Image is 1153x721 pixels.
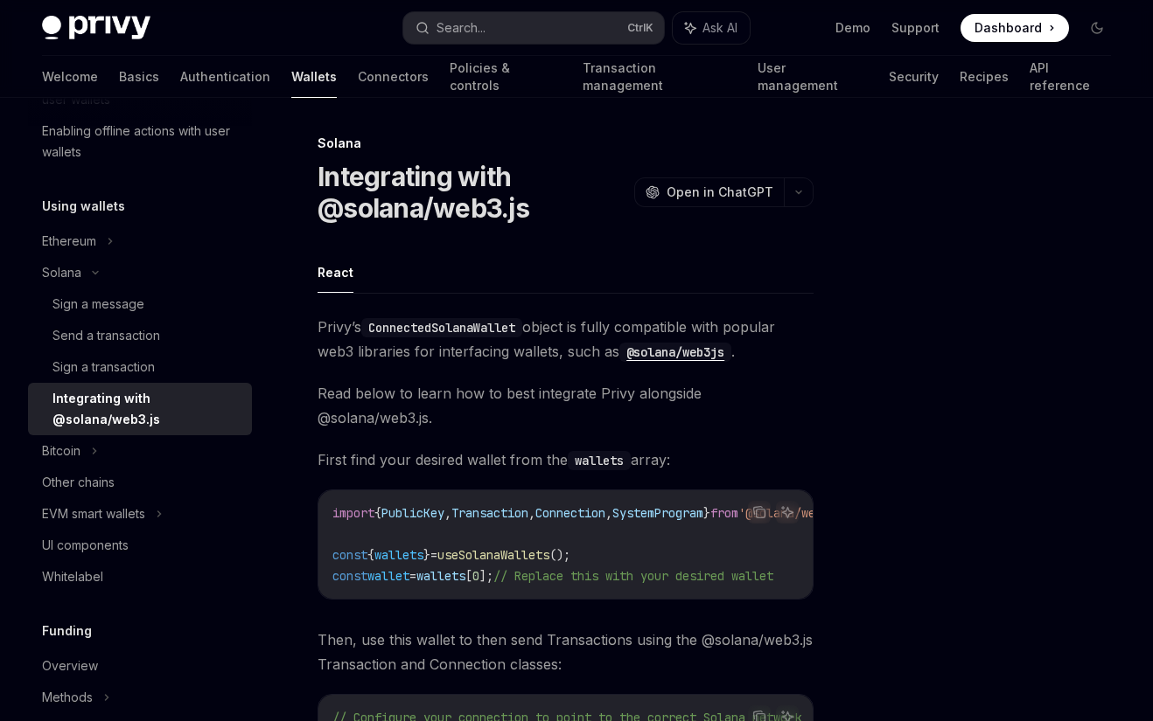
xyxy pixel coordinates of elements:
a: Overview [28,650,252,682]
a: Enabling offline actions with user wallets [28,115,252,168]
span: Privy’s object is fully compatible with popular web3 libraries for interfacing wallets, such as . [318,315,814,364]
div: Whitelabel [42,566,103,587]
h1: Integrating with @solana/web3.js [318,161,627,224]
a: User management [758,56,868,98]
a: Policies & controls [450,56,562,98]
span: import [332,505,374,521]
div: Sign a transaction [52,357,155,378]
a: Recipes [960,56,1009,98]
div: Search... [437,17,486,38]
span: wallets [374,547,423,563]
span: const [332,547,367,563]
a: Integrating with @solana/web3.js [28,383,252,435]
div: Sign a message [52,294,144,315]
span: Ctrl K [627,21,653,35]
span: PublicKey [381,505,444,521]
a: API reference [1030,56,1111,98]
span: , [444,505,451,521]
div: Solana [318,135,814,152]
button: Copy the contents from the code block [748,501,771,523]
div: Bitcoin [42,440,80,461]
div: Send a transaction [52,325,160,346]
h5: Funding [42,620,92,641]
span: } [423,547,430,563]
div: Other chains [42,472,115,493]
span: from [710,505,738,521]
a: Connectors [358,56,429,98]
div: Ethereum [42,231,96,252]
a: Security [889,56,939,98]
span: Then, use this wallet to then send Transactions using the @solana/web3.js Transaction and Connect... [318,627,814,676]
a: UI components [28,530,252,561]
button: Toggle dark mode [1083,14,1111,42]
div: Enabling offline actions with user wallets [42,121,241,163]
span: SystemProgram [612,505,703,521]
span: 0 [472,568,479,584]
button: Open in ChatGPT [634,177,784,207]
a: Sign a message [28,288,252,320]
div: UI components [42,535,129,556]
span: ]; [479,568,493,584]
span: const [332,568,367,584]
button: Search...CtrlK [403,12,665,44]
div: Overview [42,655,98,676]
span: { [367,547,374,563]
span: } [703,505,710,521]
span: [ [465,568,472,584]
span: , [528,505,535,521]
button: Ask AI [673,12,750,44]
span: { [374,505,381,521]
code: @solana/web3js [619,343,731,362]
span: Transaction [451,505,528,521]
img: dark logo [42,16,150,40]
a: Dashboard [961,14,1069,42]
span: = [409,568,416,584]
div: EVM smart wallets [42,503,145,524]
a: Whitelabel [28,561,252,593]
span: Open in ChatGPT [667,184,773,201]
h5: Using wallets [42,196,125,217]
a: Other chains [28,467,252,498]
a: Basics [119,56,159,98]
span: , [605,505,612,521]
a: Wallets [291,56,337,98]
span: wallets [416,568,465,584]
a: @solana/web3js [619,343,731,360]
a: Authentication [180,56,270,98]
a: Demo [835,19,870,37]
span: // Replace this with your desired wallet [493,568,773,584]
span: Dashboard [975,19,1042,37]
span: Ask AI [702,19,737,37]
span: '@solana/web3.js' [738,505,857,521]
a: Sign a transaction [28,351,252,383]
button: Ask AI [776,501,799,523]
span: Read below to learn how to best integrate Privy alongside @solana/web3.js. [318,381,814,430]
code: wallets [568,451,631,470]
span: Connection [535,505,605,521]
span: First find your desired wallet from the array: [318,447,814,472]
span: useSolanaWallets [437,547,549,563]
a: Welcome [42,56,98,98]
a: Support [891,19,940,37]
a: Transaction management [583,56,737,98]
span: wallet [367,568,409,584]
span: (); [549,547,570,563]
button: React [318,252,353,293]
div: Integrating with @solana/web3.js [52,388,241,430]
a: Send a transaction [28,320,252,351]
code: ConnectedSolanaWallet [361,318,522,337]
div: Solana [42,262,81,283]
div: Methods [42,687,93,708]
span: = [430,547,437,563]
